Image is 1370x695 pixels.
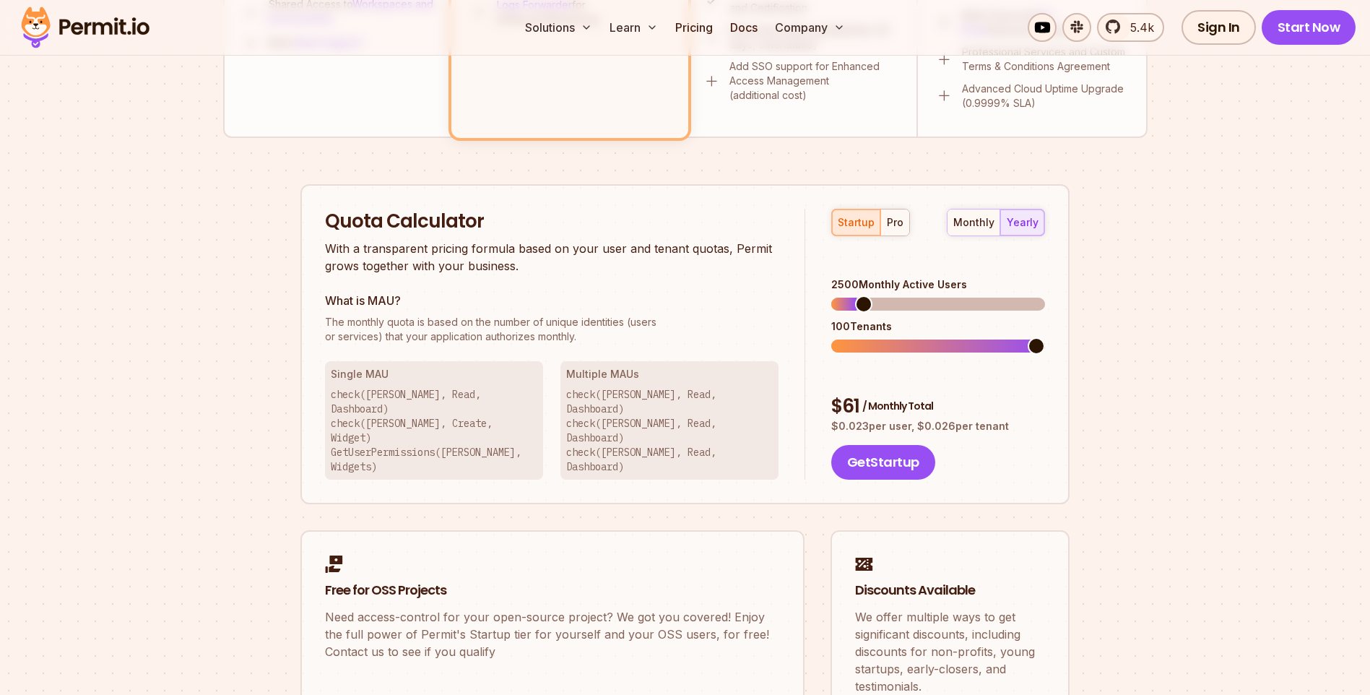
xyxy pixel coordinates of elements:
[953,215,994,230] div: monthly
[1122,19,1154,36] span: 5.4k
[325,292,779,309] h3: What is MAU?
[831,394,1045,420] div: $ 61
[855,582,1045,600] h2: Discounts Available
[724,13,763,42] a: Docs
[325,240,779,275] p: With a transparent pricing formula based on your user and tenant quotas, Permit grows together wi...
[887,215,903,230] div: pro
[331,387,537,474] p: check([PERSON_NAME], Read, Dashboard) check([PERSON_NAME], Create, Widget) GetUserPermissions([PE...
[729,59,899,103] p: Add SSO support for Enhanced Access Management (additional cost)
[14,3,156,52] img: Permit logo
[325,315,779,344] p: or services) that your application authorizes monthly.
[962,45,1129,74] p: Professional Services and Custom Terms & Conditions Agreement
[669,13,719,42] a: Pricing
[831,319,1045,334] div: 100 Tenants
[962,82,1129,111] p: Advanced Cloud Uptime Upgrade (0.9999% SLA)
[855,608,1045,695] p: We offer multiple ways to get significant discounts, including discounts for non-profits, young s...
[325,608,780,660] p: Need access-control for your open-source project? We got you covered! Enjoy the full power of Per...
[831,445,935,480] button: GetStartup
[1097,13,1164,42] a: 5.4k
[1262,10,1356,45] a: Start Now
[519,13,598,42] button: Solutions
[325,582,780,600] h2: Free for OSS Projects
[862,399,933,413] span: / Monthly Total
[566,387,773,474] p: check([PERSON_NAME], Read, Dashboard) check([PERSON_NAME], Read, Dashboard) check([PERSON_NAME], ...
[831,419,1045,433] p: $ 0.023 per user, $ 0.026 per tenant
[1182,10,1256,45] a: Sign In
[566,367,773,381] h3: Multiple MAUs
[769,13,851,42] button: Company
[831,277,1045,292] div: 2500 Monthly Active Users
[325,209,779,235] h2: Quota Calculator
[604,13,664,42] button: Learn
[331,367,537,381] h3: Single MAU
[325,315,779,329] span: The monthly quota is based on the number of unique identities (users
